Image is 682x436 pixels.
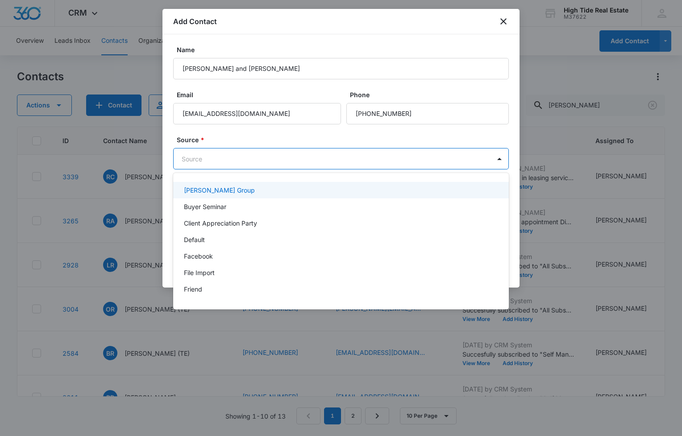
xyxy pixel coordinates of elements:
[184,218,257,228] p: Client Appreciation Party
[184,235,205,244] p: Default
[184,202,226,211] p: Buyer Seminar
[184,284,202,294] p: Friend
[184,268,215,277] p: File Import
[184,185,255,195] p: [PERSON_NAME] Group
[184,251,213,261] p: Facebook
[184,301,243,310] p: Google My Business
